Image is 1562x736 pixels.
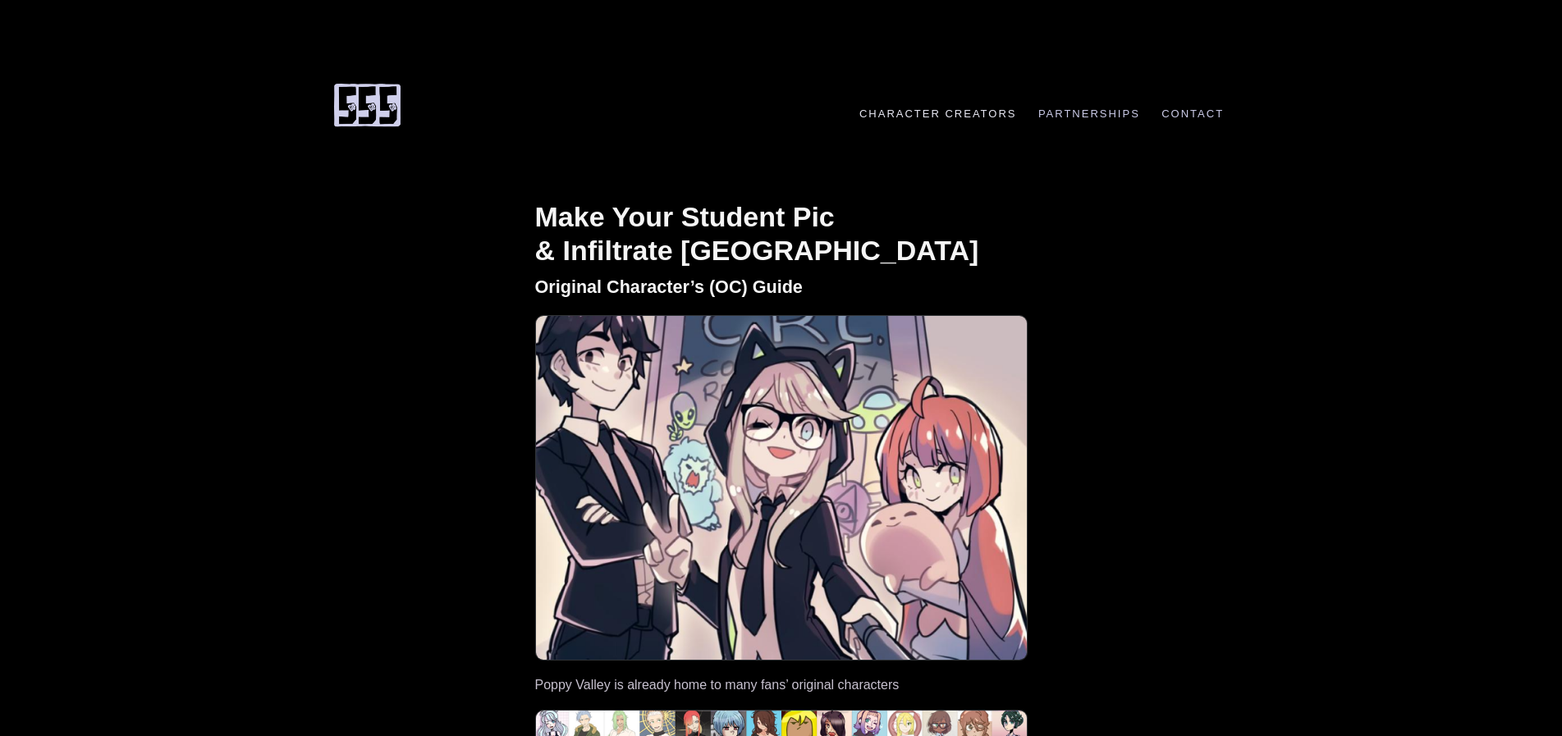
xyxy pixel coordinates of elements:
[535,276,1028,299] h2: Original Character’s (OC) Guide
[535,200,1028,267] h1: Make Your Student Pic & Infiltrate [GEOGRAPHIC_DATA]
[330,91,404,116] a: 555 Comic
[535,677,1028,693] p: Poppy Valley is already home to many fans’ original characters
[1153,107,1233,120] a: Contact
[851,107,1025,120] a: Character Creators
[1030,107,1149,120] a: Partnerships
[330,82,404,128] img: 555 Comic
